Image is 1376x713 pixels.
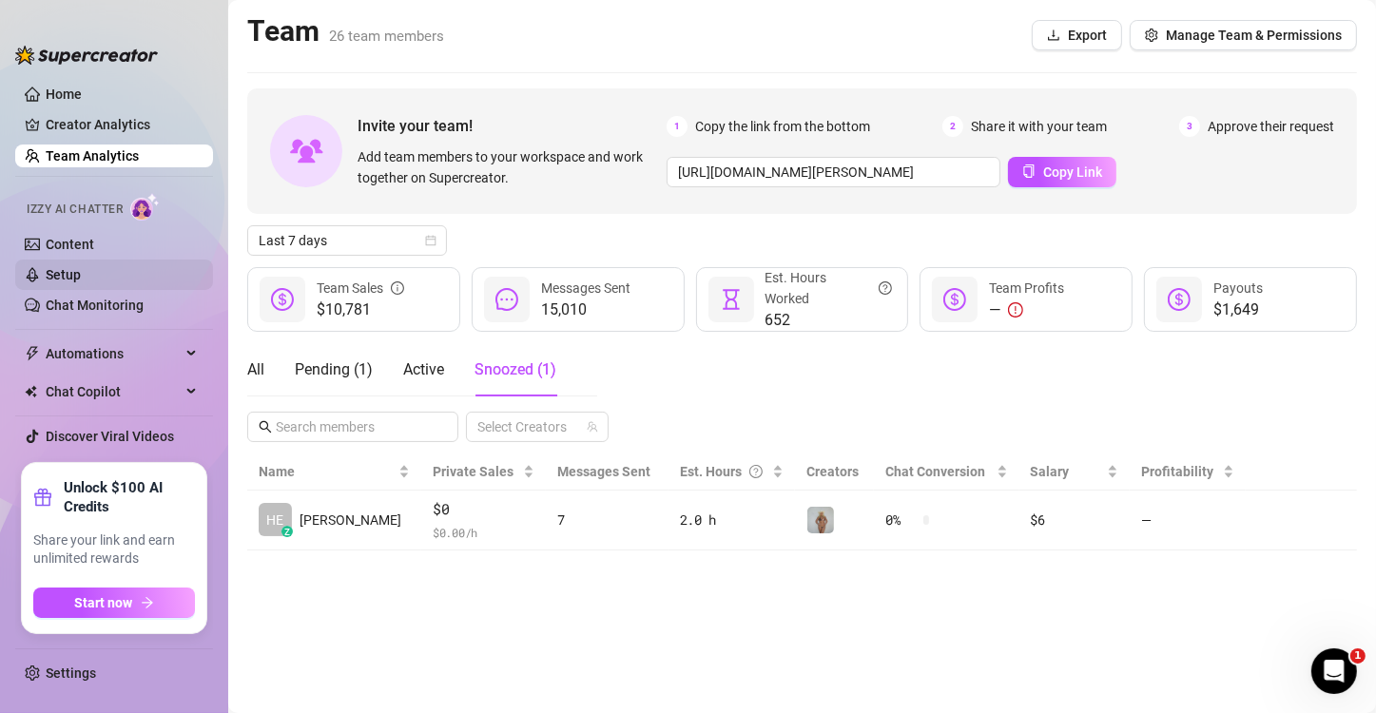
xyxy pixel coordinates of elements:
span: gift [33,488,52,507]
span: Copy the link from the bottom [695,116,870,137]
span: Messages Sent [541,280,630,296]
strong: Unlock $100 AI Credits [64,478,195,516]
span: 2 [942,116,963,137]
div: All [247,358,264,381]
a: Content [46,237,94,252]
span: Add team members to your workspace and work together on Supercreator. [358,146,659,188]
span: HE [267,510,284,530]
img: Barbi [807,507,834,533]
span: $0 [433,498,534,521]
span: Snoozed ( 1 ) [475,360,556,378]
a: Creator Analytics [46,109,198,140]
button: Start nowarrow-right [33,588,195,618]
td: — [1130,491,1246,550]
span: Invite your team! [358,114,667,138]
span: hourglass [720,288,743,311]
span: dollar-circle [1168,288,1191,311]
span: Export [1068,28,1107,43]
span: Private Sales [433,464,514,479]
span: Chat Copilot [46,376,181,407]
a: Setup [46,267,81,282]
img: Chat Copilot [25,385,37,398]
a: Settings [46,665,96,681]
div: z [281,526,293,537]
a: Discover Viral Videos [46,429,174,444]
span: question-circle [879,267,892,309]
th: Creators [795,453,874,491]
span: 1 [667,116,688,137]
span: Profitability [1141,464,1213,479]
span: Payouts [1213,280,1263,296]
span: info-circle [391,278,404,299]
span: Automations [46,338,181,369]
span: Team Profits [989,280,1064,296]
span: Copy Link [1043,164,1102,180]
span: Share it with your team [971,116,1107,137]
h2: Team [247,13,444,49]
span: arrow-right [141,596,154,609]
span: [PERSON_NAME] [300,510,401,530]
div: $6 [1031,510,1119,530]
span: dollar-circle [943,288,966,311]
span: setting [1145,29,1158,42]
span: Name [259,461,395,482]
div: Pending ( 1 ) [295,358,373,381]
span: question-circle [749,461,763,482]
span: Manage Team & Permissions [1166,28,1342,43]
button: Manage Team & Permissions [1130,20,1357,50]
div: Est. Hours Worked [766,267,893,309]
span: Share your link and earn unlimited rewards [33,531,195,568]
span: 3 [1179,116,1200,137]
span: thunderbolt [25,346,40,361]
span: dollar-circle [271,288,294,311]
a: Team Analytics [46,148,139,164]
span: copy [1022,164,1036,178]
div: Team Sales [317,278,404,299]
span: download [1047,29,1060,42]
div: — [989,299,1064,321]
a: Chat Monitoring [46,298,144,313]
img: AI Chatter [130,193,160,221]
th: Name [247,453,421,491]
span: exclamation-circle [1008,302,1023,318]
span: Chat Conversion [885,464,985,479]
span: calendar [425,235,436,246]
span: 26 team members [329,28,444,45]
span: 652 [766,309,893,332]
iframe: Intercom live chat [1311,648,1357,694]
div: Est. Hours [680,461,769,482]
button: Copy Link [1008,157,1116,187]
div: 2.0 h [680,510,785,530]
span: Messages Sent [557,464,650,479]
span: $ 0.00 /h [433,523,534,542]
span: Active [403,360,444,378]
span: Salary [1031,464,1070,479]
span: 0 % [885,510,916,530]
span: Last 7 days [259,226,436,255]
span: Start now [75,595,133,610]
a: Home [46,87,82,102]
span: $10,781 [317,299,404,321]
span: $1,649 [1213,299,1263,321]
span: team [587,421,598,433]
span: Izzy AI Chatter [27,201,123,219]
span: Approve their request [1208,116,1334,137]
span: 1 [1350,648,1366,664]
button: Export [1032,20,1122,50]
span: 15,010 [541,299,630,321]
input: Search members [276,416,432,437]
img: logo-BBDzfeDw.svg [15,46,158,65]
span: message [495,288,518,311]
div: 7 [557,510,656,530]
span: search [259,420,272,434]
